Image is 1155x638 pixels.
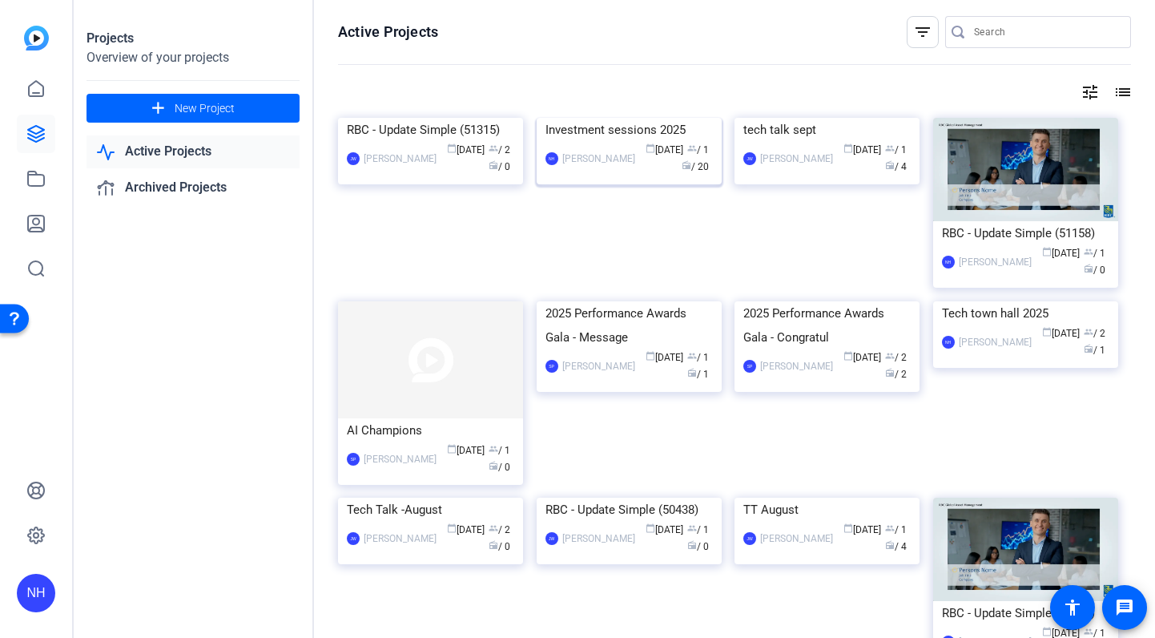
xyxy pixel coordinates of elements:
[489,161,510,172] span: / 0
[545,532,558,545] div: JW
[913,22,932,42] mat-icon: filter_list
[687,523,697,533] span: group
[743,152,756,165] div: JW
[489,540,498,550] span: radio
[87,48,300,67] div: Overview of your projects
[562,358,635,374] div: [PERSON_NAME]
[760,531,833,547] div: [PERSON_NAME]
[942,336,955,349] div: NH
[743,301,911,349] div: 2025 Performance Awards Gala - Congratul
[347,418,514,442] div: AI Champions
[545,301,713,349] div: 2025 Performance Awards Gala - Message
[347,498,514,522] div: Tech Talk -August
[545,152,558,165] div: NH
[364,151,437,167] div: [PERSON_NAME]
[646,351,655,361] span: calendar_today
[1042,327,1052,337] span: calendar_today
[687,540,697,550] span: radio
[1084,345,1105,356] span: / 1
[489,144,510,155] span: / 2
[760,358,833,374] div: [PERSON_NAME]
[760,151,833,167] div: [PERSON_NAME]
[843,524,881,535] span: [DATE]
[447,524,485,535] span: [DATE]
[347,152,360,165] div: JW
[489,523,498,533] span: group
[843,523,853,533] span: calendar_today
[447,144,485,155] span: [DATE]
[17,574,55,612] div: NH
[885,541,907,552] span: / 4
[743,118,911,142] div: tech talk sept
[347,118,514,142] div: RBC - Update Simple (51315)
[87,29,300,48] div: Projects
[1084,248,1105,259] span: / 1
[545,118,713,142] div: Investment sessions 2025
[1042,328,1080,339] span: [DATE]
[447,143,457,153] span: calendar_today
[489,524,510,535] span: / 2
[687,143,697,153] span: group
[87,135,300,168] a: Active Projects
[1063,598,1082,617] mat-icon: accessibility
[942,601,1109,625] div: RBC - Update Simple (50426)
[87,94,300,123] button: New Project
[885,144,907,155] span: / 1
[364,531,437,547] div: [PERSON_NAME]
[1084,627,1093,636] span: group
[687,541,709,552] span: / 0
[1084,264,1093,273] span: radio
[687,369,709,380] span: / 1
[974,22,1118,42] input: Search
[1042,627,1052,636] span: calendar_today
[682,160,691,170] span: radio
[489,461,498,470] span: radio
[885,352,907,363] span: / 2
[942,301,1109,325] div: Tech town hall 2025
[447,444,457,454] span: calendar_today
[175,100,235,117] span: New Project
[885,143,895,153] span: group
[489,160,498,170] span: radio
[885,540,895,550] span: radio
[1115,598,1134,617] mat-icon: message
[447,523,457,533] span: calendar_today
[646,143,655,153] span: calendar_today
[148,99,168,119] mat-icon: add
[489,541,510,552] span: / 0
[1042,247,1052,256] span: calendar_today
[885,351,895,361] span: group
[562,151,635,167] div: [PERSON_NAME]
[87,172,300,204] a: Archived Projects
[885,369,907,380] span: / 2
[743,360,756,373] div: SP
[843,144,881,155] span: [DATE]
[885,368,895,378] span: radio
[347,532,360,545] div: JW
[959,254,1032,270] div: [PERSON_NAME]
[545,498,713,522] div: RBC - Update Simple (50438)
[843,143,853,153] span: calendar_today
[885,524,907,535] span: / 1
[1081,83,1100,102] mat-icon: tune
[447,445,485,456] span: [DATE]
[1084,327,1093,337] span: group
[1084,264,1105,276] span: / 0
[646,144,683,155] span: [DATE]
[489,445,510,456] span: / 1
[1112,83,1131,102] mat-icon: list
[687,352,709,363] span: / 1
[885,523,895,533] span: group
[885,161,907,172] span: / 4
[24,26,49,50] img: blue-gradient.svg
[489,462,510,473] span: / 0
[942,256,955,269] div: NH
[1084,247,1093,256] span: group
[687,351,697,361] span: group
[885,160,895,170] span: radio
[843,351,853,361] span: calendar_today
[489,143,498,153] span: group
[489,444,498,454] span: group
[843,352,881,363] span: [DATE]
[1084,328,1105,339] span: / 2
